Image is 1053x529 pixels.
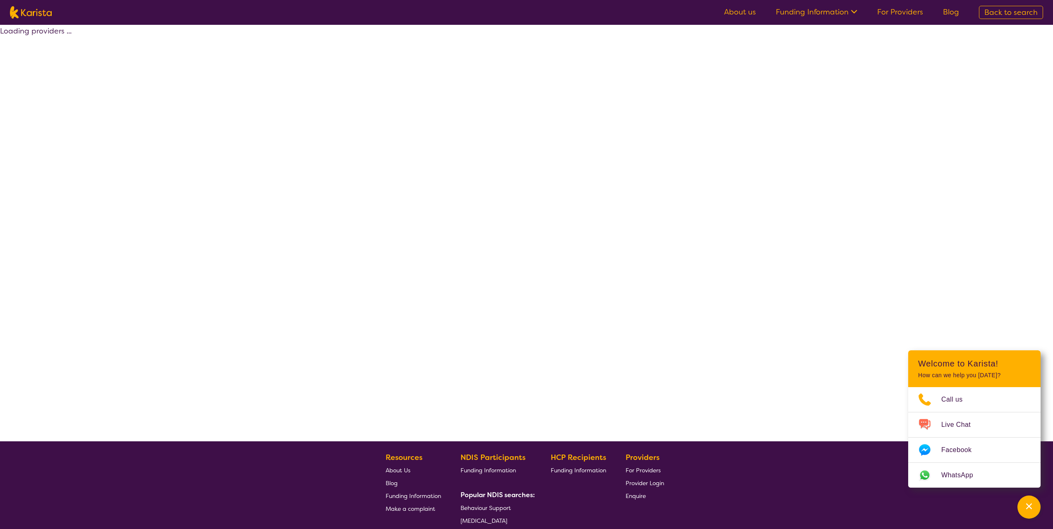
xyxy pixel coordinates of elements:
a: [MEDICAL_DATA] [461,514,532,527]
a: Funding Information [386,489,441,502]
a: For Providers [877,7,923,17]
span: Back to search [984,7,1038,17]
b: NDIS Participants [461,452,525,462]
a: Funding Information [461,464,532,476]
button: Channel Menu [1017,495,1041,519]
a: Funding Information [776,7,857,17]
a: About Us [386,464,441,476]
b: HCP Recipients [551,452,606,462]
span: Funding Information [386,492,441,500]
span: Call us [941,393,973,406]
a: Make a complaint [386,502,441,515]
span: About Us [386,467,410,474]
b: Resources [386,452,422,462]
span: Make a complaint [386,505,435,512]
a: Web link opens in a new tab. [908,463,1041,488]
span: [MEDICAL_DATA] [461,517,507,524]
a: Back to search [979,6,1043,19]
span: Enquire [626,492,646,500]
ul: Choose channel [908,387,1041,488]
a: Funding Information [551,464,606,476]
a: Enquire [626,489,664,502]
span: Provider Login [626,479,664,487]
span: Behaviour Support [461,504,511,512]
img: Karista logo [10,6,52,19]
span: Funding Information [461,467,516,474]
span: Blog [386,479,398,487]
a: About us [724,7,756,17]
span: WhatsApp [941,469,983,481]
a: Behaviour Support [461,501,532,514]
h2: Welcome to Karista! [918,359,1031,369]
a: Provider Login [626,476,664,489]
span: Live Chat [941,419,981,431]
b: Providers [626,452,660,462]
span: Funding Information [551,467,606,474]
a: For Providers [626,464,664,476]
span: For Providers [626,467,661,474]
div: Channel Menu [908,350,1041,488]
span: Facebook [941,444,981,456]
p: How can we help you [DATE]? [918,372,1031,379]
a: Blog [386,476,441,489]
b: Popular NDIS searches: [461,491,535,499]
a: Blog [943,7,959,17]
